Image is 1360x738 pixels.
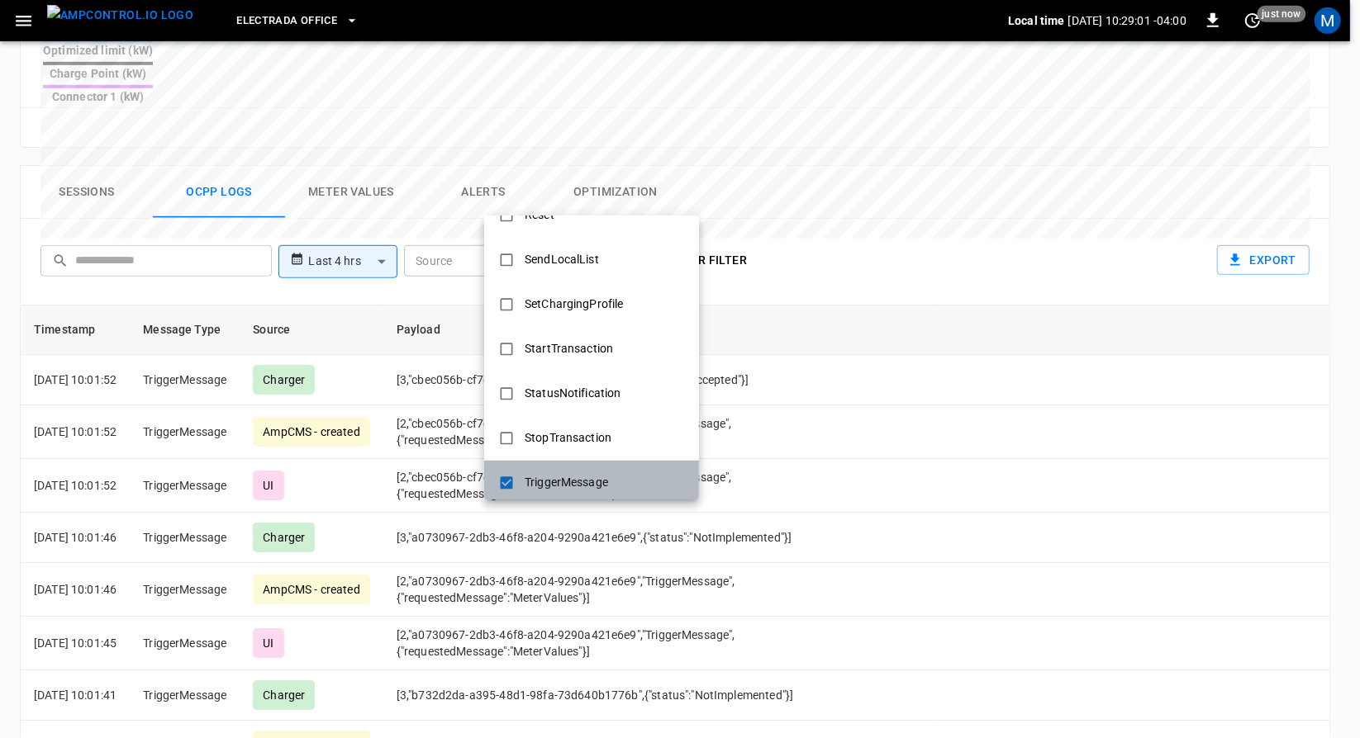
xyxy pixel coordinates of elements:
[515,289,633,319] div: SetChargingProfile
[515,378,630,409] div: StatusNotification
[515,200,564,230] div: Reset
[515,467,618,498] div: TriggerMessage
[515,244,609,275] div: SendLocalList
[515,423,621,453] div: StopTransaction
[515,334,623,364] div: StartTransaction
